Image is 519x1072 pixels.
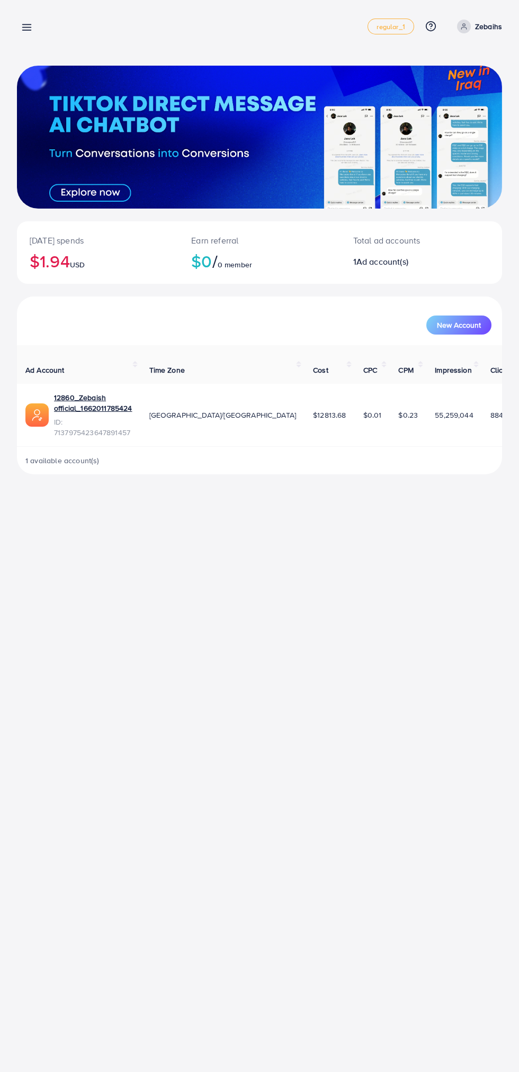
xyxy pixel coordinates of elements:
p: Earn referral [191,234,327,247]
span: Time Zone [149,365,185,375]
span: / [212,249,218,273]
span: regular_1 [377,23,405,30]
iframe: Chat [474,1024,511,1064]
span: 0 member [218,259,252,270]
h2: 1 [353,257,449,267]
span: CPM [398,365,413,375]
span: ID: 7137975423647891457 [54,417,132,438]
span: Impression [435,365,472,375]
span: CPC [363,365,377,375]
span: $12813.68 [313,410,346,420]
span: $0.01 [363,410,382,420]
img: ic-ads-acc.e4c84228.svg [25,403,49,427]
p: [DATE] spends [30,234,166,247]
span: Clicks [490,365,511,375]
span: 1 available account(s) [25,455,100,466]
span: Ad Account [25,365,65,375]
span: 884,898 [490,410,518,420]
h2: $0 [191,251,327,271]
span: Ad account(s) [356,256,408,267]
span: [GEOGRAPHIC_DATA]/[GEOGRAPHIC_DATA] [149,410,297,420]
span: 55,259,044 [435,410,473,420]
p: Total ad accounts [353,234,449,247]
a: 12860_Zebaish official_1662011785424 [54,392,132,414]
span: New Account [437,321,481,329]
button: New Account [426,316,491,335]
a: regular_1 [368,19,414,34]
span: Cost [313,365,328,375]
span: USD [70,259,85,270]
a: Zebaihs [453,20,502,33]
span: $0.23 [398,410,418,420]
h2: $1.94 [30,251,166,271]
p: Zebaihs [475,20,502,33]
